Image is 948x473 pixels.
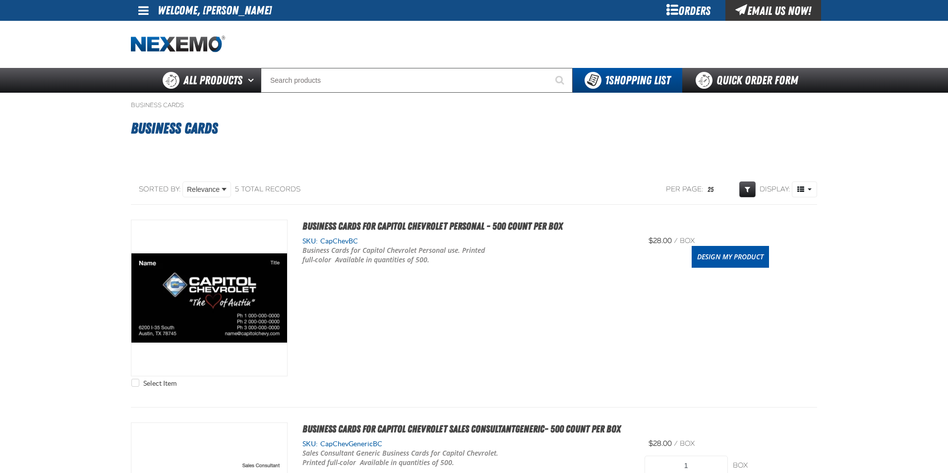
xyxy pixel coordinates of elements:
[674,439,678,448] span: /
[183,71,242,89] span: All Products
[131,379,177,388] label: Select Item
[131,101,184,109] a: Business Cards
[692,246,769,268] a: Design My Product
[605,73,670,87] span: Shopping List
[302,423,621,435] a: Business Cards for Capitol Chevrolet Sales ConsultantGeneric- 500 count per box
[605,73,609,87] strong: 1
[302,449,499,468] p: Sales Consultant Generic Business Cards for Capitol Chevrolet. Printed full-color Available in qu...
[573,68,682,93] button: You have 1 Shopping List. Open to view details
[548,68,573,93] button: Start Searching
[739,181,756,197] a: Expand or Collapse Grid Filters
[760,185,790,193] span: Display:
[674,236,678,245] span: /
[792,182,817,197] span: Product Grid Views Toolbar
[666,185,704,194] span: Per page:
[244,68,261,93] button: Open All Products pages
[235,185,300,194] div: 5 total records
[318,440,382,448] span: CapChevGenericBC
[649,236,672,245] span: $28.00
[131,101,817,109] nav: Breadcrumbs
[131,220,287,376] : View Details of the Business Cards for Capitol Chevrolet Personal - 500 count per box
[131,115,817,142] h1: Business Cards
[139,185,181,193] span: Sorted By:
[733,461,816,471] div: box
[302,439,630,449] div: SKU:
[680,236,695,245] span: box
[318,237,358,245] span: CapChevBC
[792,181,817,197] button: Product Grid Views Toolbar
[131,379,139,387] input: Select Item
[682,68,817,93] a: Quick Order Form
[302,246,499,265] p: Business Cards for Capitol Chevrolet Personal use. Printed full-color Available in quantities of ...
[302,236,630,246] div: SKU:
[187,184,220,195] span: Relevance
[302,220,563,232] a: Business Cards for Capitol Chevrolet Personal - 500 count per box
[649,439,672,448] span: $28.00
[131,220,287,376] img: Business Cards for Capitol Chevrolet Personal - 500 count per box
[131,36,225,53] a: Home
[131,36,225,53] img: Nexemo logo
[680,439,695,448] span: box
[261,68,573,93] input: Search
